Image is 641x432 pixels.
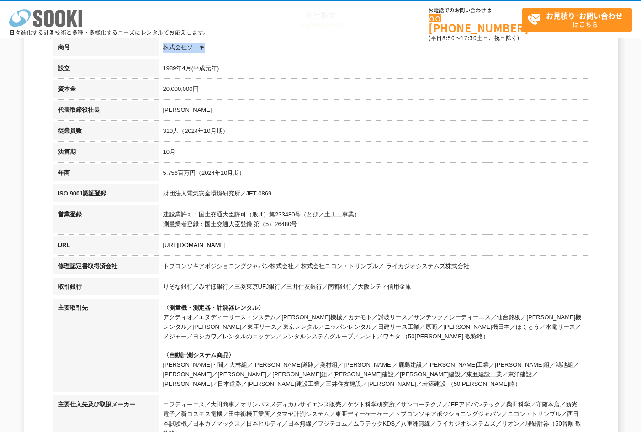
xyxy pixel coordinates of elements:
[442,34,455,42] span: 8:50
[159,59,588,80] td: 1989年4月(平成元年)
[527,8,631,31] span: はこちら
[53,59,159,80] th: 設立
[53,143,159,164] th: 決算期
[53,278,159,299] th: 取引銀行
[9,30,209,35] p: 日々進化する計測技術と多種・多様化するニーズにレンタルでお応えします。
[53,101,159,122] th: 代表取締役社長
[53,184,159,205] th: ISO 9001認証登録
[429,34,519,42] span: (平日 ～ 土日、祝日除く)
[53,205,159,236] th: 営業登録
[163,352,234,358] span: 〈自動計測システム商品〉
[159,205,588,236] td: 建設業許可：国土交通大臣許可（般-1）第233480号（とび／土工工事業） 測量業者登録：国土交通大臣登録 第（5）26480号
[159,164,588,185] td: 5,756百万円（2024年10月期）
[461,34,477,42] span: 17:30
[159,38,588,59] td: 株式会社ソーキ
[163,242,226,248] a: [URL][DOMAIN_NAME]
[429,8,522,13] span: お電話でのお問い合わせは
[159,257,588,278] td: トプコンソキアポジショニングジャパン株式会社／ 株式会社ニコン・トリンブル／ ライカジオシステムズ株式会社
[429,14,522,33] a: [PHONE_NUMBER]
[53,299,159,395] th: 主要取引先
[53,80,159,101] th: 資本金
[522,8,632,32] a: お見積り･お問い合わせはこちら
[53,164,159,185] th: 年商
[159,299,588,395] td: アクティオ／エヌディーリース・システム／[PERSON_NAME]機械／カナモト／讃岐リース／サンテック／シーティーエス／仙台銘板／[PERSON_NAME]機レンタル／[PERSON_NAME...
[159,278,588,299] td: りそな銀行／みずほ銀行／三菱東京UFJ銀行／三井住友銀行／南都銀行／大阪シティ信用金庫
[546,10,623,21] strong: お見積り･お問い合わせ
[53,236,159,257] th: URL
[159,101,588,122] td: [PERSON_NAME]
[53,38,159,59] th: 商号
[159,122,588,143] td: 310人（2024年10月期）
[53,122,159,143] th: 従業員数
[159,80,588,101] td: 20,000,000円
[159,184,588,205] td: 財団法人電気安全環境研究所／JET-0869
[159,143,588,164] td: 10月
[53,257,159,278] th: 修理認定書取得済会社
[163,304,264,311] span: 〈測量機・測定器・計測器レンタル〉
